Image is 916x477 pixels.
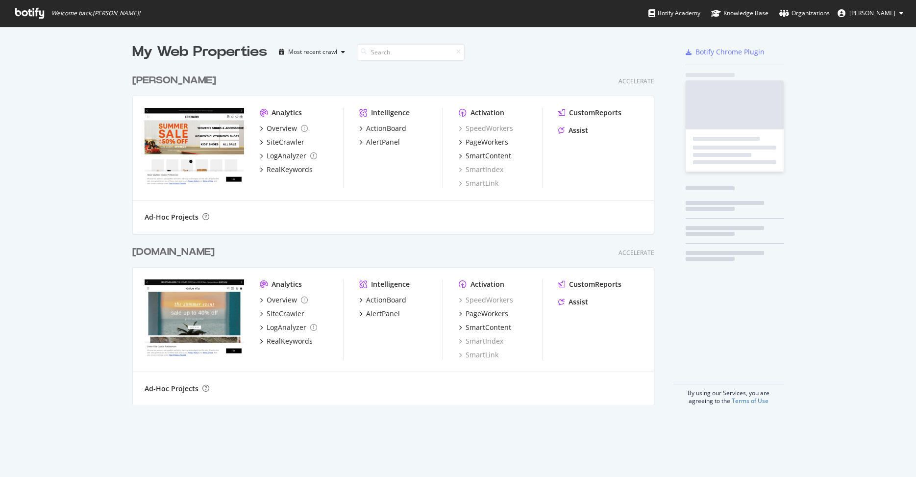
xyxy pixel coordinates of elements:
[288,49,337,55] div: Most recent crawl
[267,336,313,346] div: RealKeywords
[569,297,588,307] div: Assist
[466,151,511,161] div: SmartContent
[51,9,140,17] span: Welcome back, [PERSON_NAME] !
[267,124,297,133] div: Overview
[711,8,768,18] div: Knowledge Base
[648,8,700,18] div: Botify Academy
[359,309,400,319] a: AlertPanel
[260,295,308,305] a: Overview
[459,151,511,161] a: SmartContent
[357,44,465,61] input: Search
[145,384,198,394] div: Ad-Hoc Projects
[558,126,588,135] a: Assist
[558,279,621,289] a: CustomReports
[470,108,504,118] div: Activation
[466,323,511,332] div: SmartContent
[569,279,621,289] div: CustomReports
[145,279,244,359] img: www.dolcevita.com
[371,108,410,118] div: Intelligence
[132,74,220,88] a: [PERSON_NAME]
[272,279,302,289] div: Analytics
[830,5,911,21] button: [PERSON_NAME]
[267,295,297,305] div: Overview
[267,309,304,319] div: SiteCrawler
[366,124,406,133] div: ActionBoard
[619,249,654,257] div: Accelerate
[459,350,498,360] a: SmartLink
[459,137,508,147] a: PageWorkers
[459,178,498,188] a: SmartLink
[275,44,349,60] button: Most recent crawl
[470,279,504,289] div: Activation
[260,137,304,147] a: SiteCrawler
[260,323,317,332] a: LogAnalyzer
[267,151,306,161] div: LogAnalyzer
[359,295,406,305] a: ActionBoard
[366,309,400,319] div: AlertPanel
[459,165,503,175] a: SmartIndex
[145,108,244,187] img: www.stevemadden.com
[267,137,304,147] div: SiteCrawler
[686,47,765,57] a: Botify Chrome Plugin
[272,108,302,118] div: Analytics
[132,62,662,405] div: grid
[779,8,830,18] div: Organizations
[558,297,588,307] a: Assist
[260,151,317,161] a: LogAnalyzer
[132,245,215,259] div: [DOMAIN_NAME]
[673,384,784,405] div: By using our Services, you are agreeing to the
[359,137,400,147] a: AlertPanel
[466,137,508,147] div: PageWorkers
[359,124,406,133] a: ActionBoard
[459,295,513,305] a: SpeedWorkers
[260,336,313,346] a: RealKeywords
[466,309,508,319] div: PageWorkers
[459,323,511,332] a: SmartContent
[260,165,313,175] a: RealKeywords
[569,126,588,135] div: Assist
[558,108,621,118] a: CustomReports
[145,212,198,222] div: Ad-Hoc Projects
[366,137,400,147] div: AlertPanel
[132,245,219,259] a: [DOMAIN_NAME]
[619,77,654,85] div: Accelerate
[695,47,765,57] div: Botify Chrome Plugin
[732,397,768,405] a: Terms of Use
[371,279,410,289] div: Intelligence
[459,124,513,133] a: SpeedWorkers
[849,9,895,17] span: Colleen Waters
[267,165,313,175] div: RealKeywords
[132,74,216,88] div: [PERSON_NAME]
[260,124,308,133] a: Overview
[459,309,508,319] a: PageWorkers
[132,42,267,62] div: My Web Properties
[260,309,304,319] a: SiteCrawler
[459,336,503,346] a: SmartIndex
[569,108,621,118] div: CustomReports
[366,295,406,305] div: ActionBoard
[267,323,306,332] div: LogAnalyzer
